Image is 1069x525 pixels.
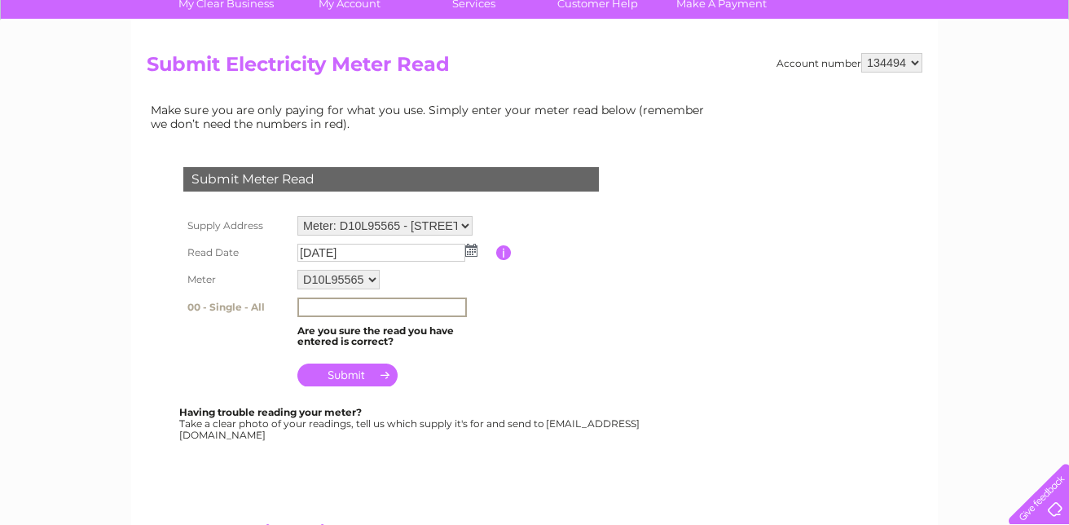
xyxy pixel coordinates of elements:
[465,244,477,257] img: ...
[293,321,496,352] td: Are you sure the read you have entered is correct?
[179,406,362,418] b: Having trouble reading your meter?
[179,407,642,440] div: Take a clear photo of your readings, tell us which supply it's for and send to [EMAIL_ADDRESS][DO...
[823,69,859,82] a: Energy
[179,266,293,293] th: Meter
[776,53,922,73] div: Account number
[147,53,922,84] h2: Submit Electricity Meter Read
[927,69,951,82] a: Blog
[179,293,293,321] th: 00 - Single - All
[179,240,293,266] th: Read Date
[147,99,717,134] td: Make sure you are only paying for what you use. Simply enter your meter read below (remember we d...
[782,69,813,82] a: Water
[1015,69,1054,82] a: Log out
[496,245,512,260] input: Information
[762,8,874,29] a: 0333 014 3131
[37,42,121,92] img: logo.png
[961,69,1001,82] a: Contact
[869,69,917,82] a: Telecoms
[297,364,398,386] input: Submit
[151,9,921,79] div: Clear Business is a trading name of Verastar Limited (registered in [GEOGRAPHIC_DATA] No. 3667643...
[179,212,293,240] th: Supply Address
[183,167,599,192] div: Submit Meter Read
